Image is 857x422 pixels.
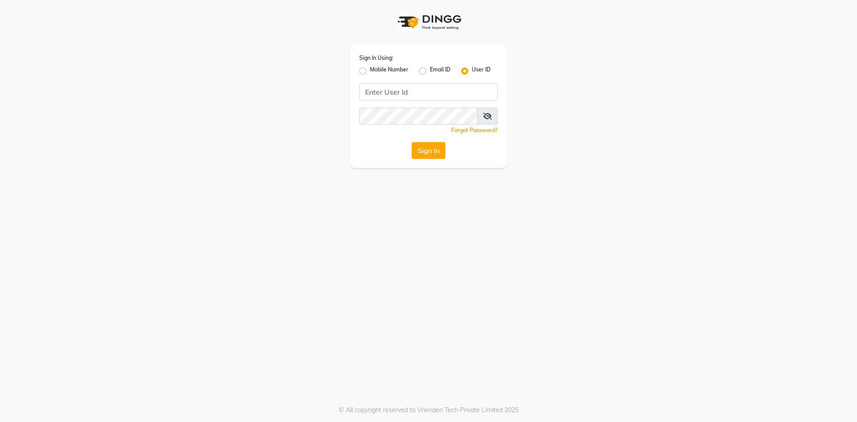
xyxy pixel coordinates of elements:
label: User ID [472,66,491,76]
label: Sign In Using: [359,54,393,62]
button: Sign In [412,142,445,159]
input: Username [359,108,478,125]
label: Email ID [430,66,450,76]
a: Forgot Password? [451,127,498,134]
input: Username [359,84,498,100]
label: Mobile Number [370,66,408,76]
img: logo1.svg [393,9,464,35]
